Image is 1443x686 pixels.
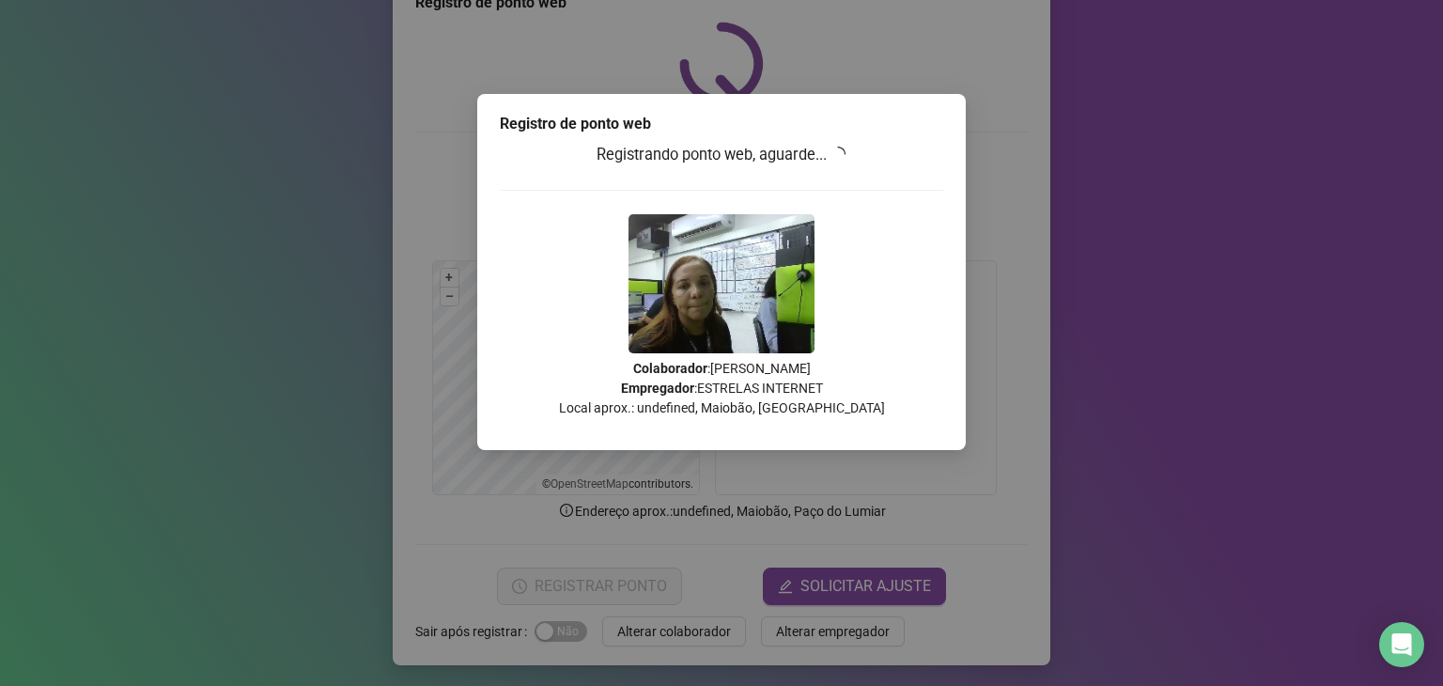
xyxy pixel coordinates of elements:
strong: Empregador [621,381,694,396]
h3: Registrando ponto web, aguarde... [500,143,943,167]
div: Open Intercom Messenger [1379,622,1424,667]
img: 9k= [628,214,815,353]
span: loading [829,145,848,164]
p: : [PERSON_NAME] : ESTRELAS INTERNET Local aprox.: undefined, Maiobão, [GEOGRAPHIC_DATA] [500,359,943,418]
div: Registro de ponto web [500,113,943,135]
strong: Colaborador [633,361,707,376]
